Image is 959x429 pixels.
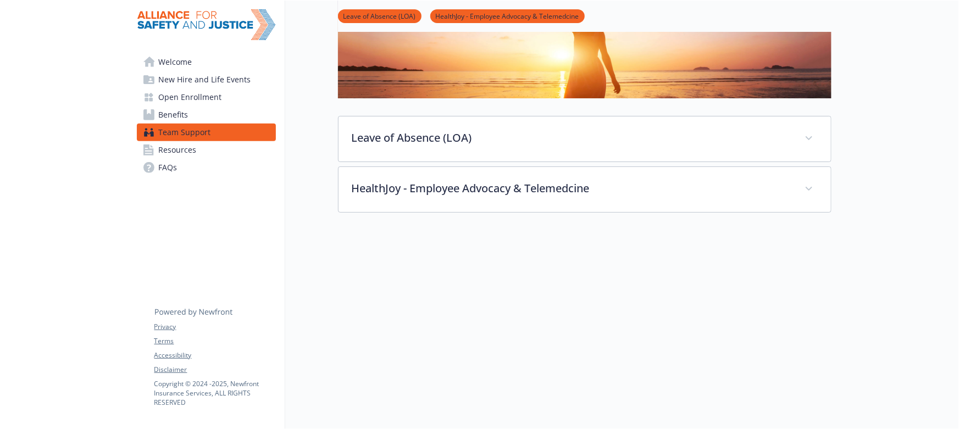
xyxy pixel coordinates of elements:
[339,167,831,212] div: HealthJoy - Employee Advocacy & Telemedcine
[137,124,276,141] a: Team Support
[154,322,275,332] a: Privacy
[352,180,791,197] p: HealthJoy - Employee Advocacy & Telemedcine
[159,88,222,106] span: Open Enrollment
[339,116,831,161] div: Leave of Absence (LOA)
[154,365,275,375] a: Disclaimer
[137,53,276,71] a: Welcome
[137,141,276,159] a: Resources
[159,159,178,176] span: FAQs
[137,71,276,88] a: New Hire and Life Events
[159,141,197,159] span: Resources
[430,10,585,21] a: HealthJoy - Employee Advocacy & Telemedcine
[159,106,189,124] span: Benefits
[137,106,276,124] a: Benefits
[154,350,275,360] a: Accessibility
[159,53,192,71] span: Welcome
[352,130,791,146] p: Leave of Absence (LOA)
[154,336,275,346] a: Terms
[159,124,211,141] span: Team Support
[338,10,422,21] a: Leave of Absence (LOA)
[137,88,276,106] a: Open Enrollment
[137,159,276,176] a: FAQs
[159,71,251,88] span: New Hire and Life Events
[154,379,275,407] p: Copyright © 2024 - 2025 , Newfront Insurance Services, ALL RIGHTS RESERVED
